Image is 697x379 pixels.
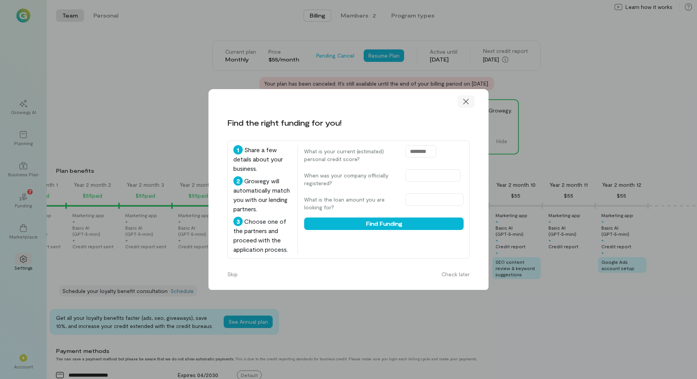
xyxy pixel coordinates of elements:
button: Check later [437,268,475,281]
div: Find the right funding for you! [227,117,341,128]
div: 2 [233,176,243,186]
div: Growegy will automatically match you with our lending partners. [233,176,291,214]
label: What is your current (estimated) personal credit score? [304,147,398,163]
div: Share a few details about your business. [233,145,291,173]
button: Skip [222,268,242,281]
div: Choose one of the partners and proceed with the application process. [233,217,291,254]
div: 1 [233,145,243,154]
button: Find Funding [304,218,464,230]
label: What is the loan amount you are looking for? [304,196,398,211]
label: When was your company officially registered? [304,172,398,187]
div: 3 [233,217,243,226]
